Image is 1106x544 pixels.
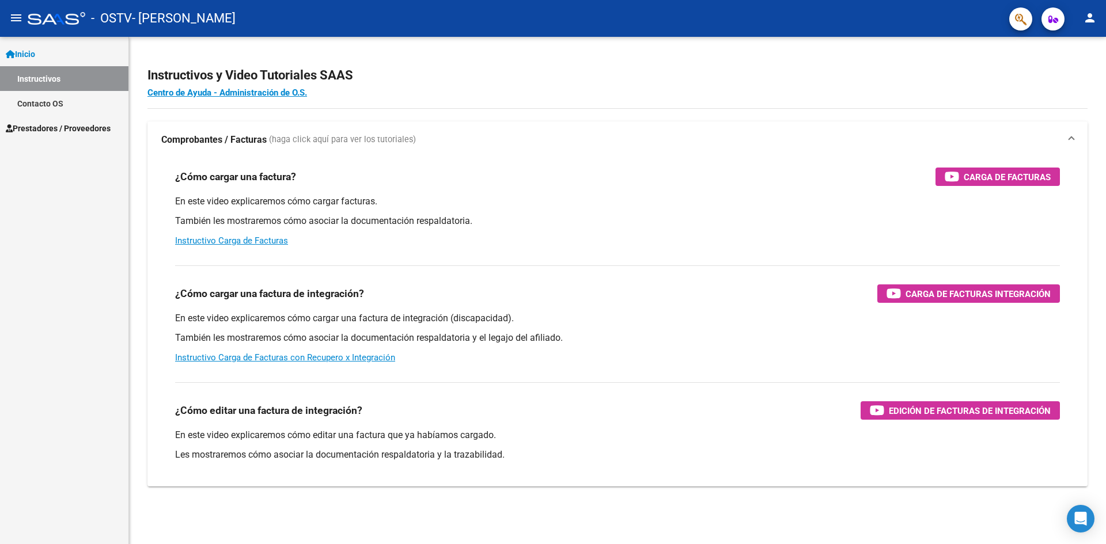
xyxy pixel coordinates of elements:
strong: Comprobantes / Facturas [161,134,267,146]
div: Open Intercom Messenger [1067,505,1094,532]
h3: ¿Cómo cargar una factura? [175,169,296,185]
span: Prestadores / Proveedores [6,122,111,135]
div: Comprobantes / Facturas (haga click aquí para ver los tutoriales) [147,158,1088,486]
h3: ¿Cómo editar una factura de integración? [175,402,362,419]
span: (haga click aquí para ver los tutoriales) [269,134,416,146]
p: En este video explicaremos cómo cargar una factura de integración (discapacidad). [175,312,1060,325]
a: Centro de Ayuda - Administración de O.S. [147,88,307,98]
h3: ¿Cómo cargar una factura de integración? [175,286,364,302]
span: Edición de Facturas de integración [889,404,1051,418]
h2: Instructivos y Video Tutoriales SAAS [147,64,1088,86]
button: Carga de Facturas [935,168,1060,186]
span: - [PERSON_NAME] [132,6,236,31]
span: Inicio [6,48,35,60]
p: Les mostraremos cómo asociar la documentación respaldatoria y la trazabilidad. [175,448,1060,461]
button: Carga de Facturas Integración [877,284,1060,303]
span: - OSTV [91,6,132,31]
p: También les mostraremos cómo asociar la documentación respaldatoria y el legajo del afiliado. [175,332,1060,344]
mat-icon: person [1083,11,1097,25]
a: Instructivo Carga de Facturas con Recupero x Integración [175,352,395,363]
span: Carga de Facturas Integración [906,287,1051,301]
span: Carga de Facturas [964,170,1051,184]
p: También les mostraremos cómo asociar la documentación respaldatoria. [175,215,1060,227]
p: En este video explicaremos cómo editar una factura que ya habíamos cargado. [175,429,1060,442]
p: En este video explicaremos cómo cargar facturas. [175,195,1060,208]
a: Instructivo Carga de Facturas [175,235,288,246]
mat-icon: menu [9,11,23,25]
button: Edición de Facturas de integración [861,401,1060,420]
mat-expansion-panel-header: Comprobantes / Facturas (haga click aquí para ver los tutoriales) [147,121,1088,158]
